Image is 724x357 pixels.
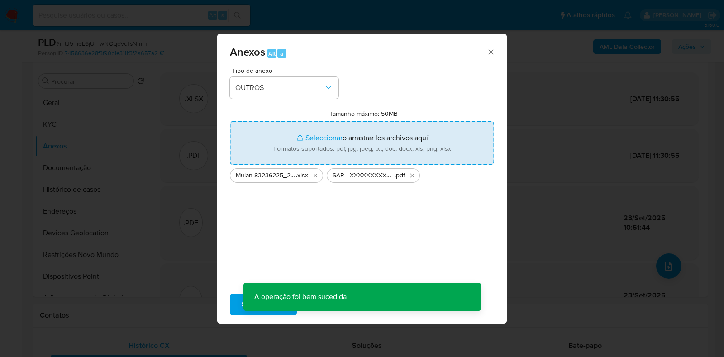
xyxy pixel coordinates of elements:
span: Cancelar [312,295,342,314]
span: Subir arquivo [242,295,285,314]
button: Eliminar Mulan 83236225_2025_09_22_08_22_29.xlsx [310,170,321,181]
p: A operação foi bem sucedida [243,283,357,311]
span: SAR - XXXXXXXXXXX- CPF 06801386689 - [PERSON_NAME] [333,171,395,180]
span: Mulan 83236225_2025_09_22_08_22_29 [236,171,296,180]
span: Alt [268,49,276,58]
span: Anexos [230,44,265,60]
span: .xlsx [296,171,308,180]
span: OUTROS [235,83,324,92]
span: .pdf [395,171,405,180]
span: Tipo de anexo [232,67,341,74]
label: Tamanho máximo: 50MB [329,109,398,118]
button: Eliminar SAR - XXXXXXXXXXX- CPF 06801386689 - FLAVIO DA GAMA GUIMARAES RAMALHO.pdf [407,170,418,181]
button: Subir arquivo [230,294,297,315]
button: Cerrar [486,48,495,56]
span: a [280,49,283,58]
ul: Archivos seleccionados [230,165,494,183]
button: OUTROS [230,77,338,99]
